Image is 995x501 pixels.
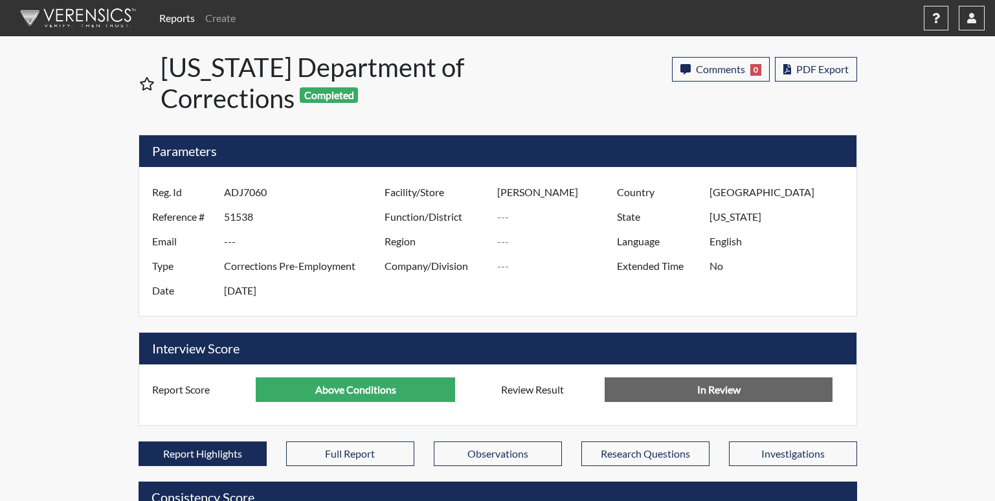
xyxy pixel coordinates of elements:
label: Type [142,254,224,278]
label: Language [607,229,710,254]
button: Full Report [286,441,414,466]
label: Extended Time [607,254,710,278]
input: --- [710,229,853,254]
label: Reg. Id [142,180,224,205]
h5: Interview Score [139,333,856,364]
label: Review Result [491,377,605,402]
input: --- [224,229,388,254]
input: --- [497,254,620,278]
label: Report Score [142,377,256,402]
span: Completed [300,87,358,103]
span: PDF Export [796,63,849,75]
label: Company/Division [375,254,498,278]
label: Country [607,180,710,205]
input: --- [224,254,388,278]
span: Comments [696,63,745,75]
input: --- [497,180,620,205]
label: Date [142,278,224,303]
label: Facility/Store [375,180,498,205]
input: --- [710,205,853,229]
input: --- [224,278,388,303]
label: Region [375,229,498,254]
label: Function/District [375,205,498,229]
a: Create [200,5,241,31]
input: --- [497,205,620,229]
label: Email [142,229,224,254]
input: No Decision [605,377,833,402]
button: Investigations [729,441,857,466]
button: Report Highlights [139,441,267,466]
input: --- [224,205,388,229]
button: Research Questions [581,441,710,466]
input: --- [710,254,853,278]
input: --- [256,377,455,402]
span: 0 [750,64,761,76]
a: Reports [154,5,200,31]
input: --- [224,180,388,205]
input: --- [710,180,853,205]
button: Observations [434,441,562,466]
h1: [US_STATE] Department of Corrections [161,52,499,114]
button: Comments0 [672,57,770,82]
label: Reference # [142,205,224,229]
button: PDF Export [775,57,857,82]
input: --- [497,229,620,254]
label: State [607,205,710,229]
h5: Parameters [139,135,856,167]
